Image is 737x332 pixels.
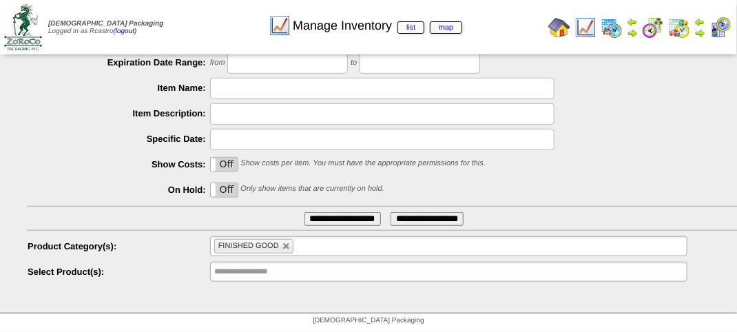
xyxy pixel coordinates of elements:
[240,160,486,168] span: Show costs per item. You must have the appropriate permissions for this.
[28,159,210,169] label: Show Costs:
[28,134,210,144] label: Specific Date:
[211,158,238,172] label: Off
[627,17,638,28] img: arrowleft.gif
[28,57,210,68] label: Expiration Date Range:
[4,4,42,50] img: zoroco-logo-small.webp
[313,317,424,324] span: [DEMOGRAPHIC_DATA] Packaging
[668,17,690,39] img: calendarinout.gif
[28,108,210,118] label: Item Description:
[28,241,210,251] label: Product Category(s):
[28,83,210,93] label: Item Name:
[210,157,238,172] div: OnOff
[28,185,210,195] label: On Hold:
[642,17,664,39] img: calendarblend.gif
[601,17,623,39] img: calendarprod.gif
[351,59,357,68] span: to
[269,14,291,37] img: line_graph.gif
[293,19,462,33] span: Manage Inventory
[694,28,705,39] img: arrowright.gif
[218,242,279,250] span: FINISHED GOOD
[48,20,163,28] span: [DEMOGRAPHIC_DATA] Packaging
[430,21,462,34] a: map
[28,267,210,277] label: Select Product(s):
[574,17,596,39] img: line_graph.gif
[48,20,163,35] span: Logged in as Rcastro
[709,17,731,39] img: calendarcustomer.gif
[114,28,137,35] a: (logout)
[627,28,638,39] img: arrowright.gif
[210,59,225,68] span: from
[211,183,238,197] label: Off
[397,21,424,34] a: list
[240,185,384,194] span: Only show items that are currently on hold.
[694,17,705,28] img: arrowleft.gif
[210,183,238,198] div: OnOff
